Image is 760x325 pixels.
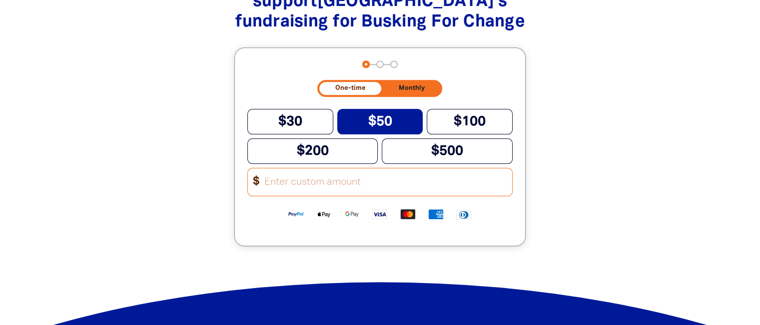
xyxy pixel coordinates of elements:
span: One-time [335,85,366,91]
img: Visa logo [366,208,394,220]
button: $200 [247,138,378,164]
button: Navigate to step 3 of 3 to enter your payment details [390,60,398,68]
button: Navigate to step 2 of 3 to enter your details [376,60,384,68]
input: Enter custom amount [258,168,512,196]
img: Google Pay logo [338,208,366,220]
span: Monthly [399,85,425,91]
span: $ [248,172,260,192]
button: $500 [382,138,512,164]
button: $30 [247,109,333,134]
img: Mastercard logo [394,208,422,220]
button: Monthly [383,82,441,94]
span: $100 [454,115,486,128]
img: Apple Pay logo [310,208,338,220]
img: American Express logo [422,208,450,220]
button: Navigate to step 1 of 3 to enter your donation amount [362,60,370,68]
button: $100 [427,109,513,134]
img: Diners Club logo [450,209,478,220]
span: $200 [297,145,329,157]
div: Donation frequency [317,80,442,96]
span: $30 [278,115,302,128]
button: $50 [337,109,423,134]
div: Available payment methods [247,200,513,228]
span: $500 [431,145,463,157]
button: One-time [319,82,381,94]
img: Paypal logo [282,208,310,220]
span: $50 [368,115,392,128]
